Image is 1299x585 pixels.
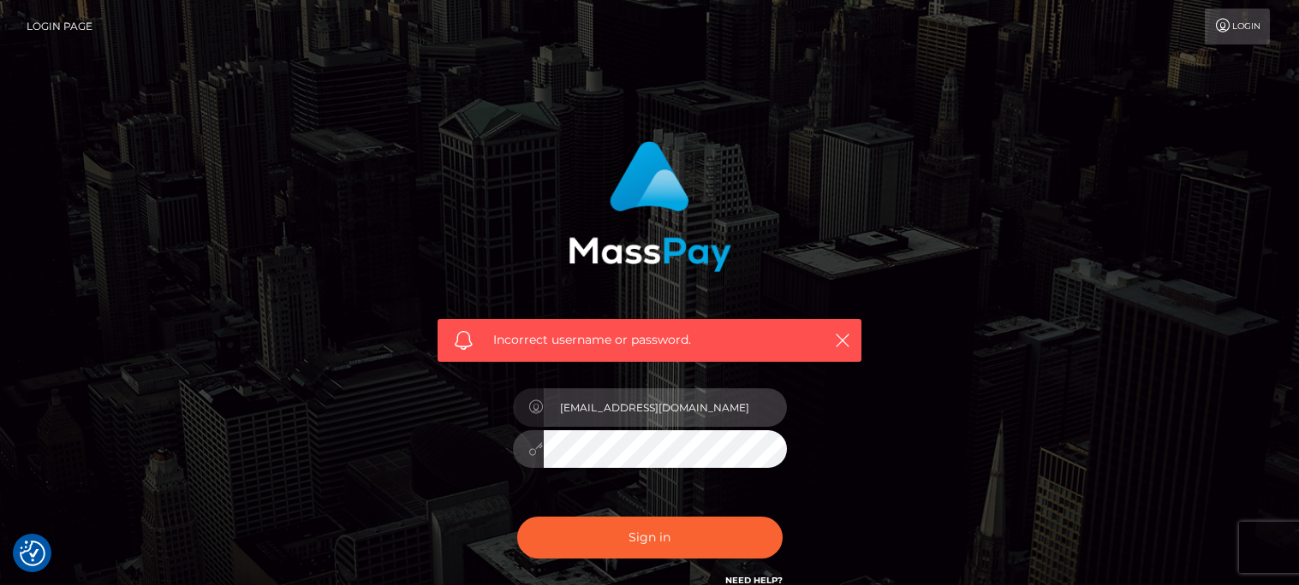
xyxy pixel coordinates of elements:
button: Sign in [517,517,783,558]
img: MassPay Login [569,141,731,272]
span: Incorrect username or password. [493,331,806,349]
a: Login Page [27,9,92,44]
img: Revisit consent button [20,541,45,566]
a: Login [1205,9,1270,44]
button: Consent Preferences [20,541,45,566]
input: Username... [544,388,787,427]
